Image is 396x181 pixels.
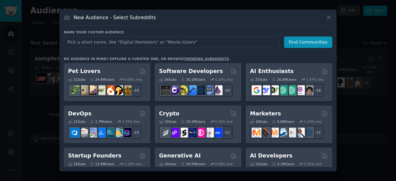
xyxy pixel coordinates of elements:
img: turtle [96,85,105,95]
div: 19 Sub s [159,119,176,124]
img: bigseo [260,128,270,137]
div: 1.47 % /mo [306,77,324,82]
img: MarketingResearch [295,128,305,137]
div: 21 Sub s [68,119,85,124]
input: Pick a short name, like "Digital Marketers" or "Movie-Goers" [64,37,280,48]
img: PlatformEngineers [122,128,131,137]
button: Find Communities [284,37,332,48]
div: 1.19 % /mo [124,162,142,166]
img: ballpython [79,85,88,95]
div: 6.6M Users [272,119,294,124]
img: OpenAIDev [295,85,305,95]
img: Emailmarketing [278,128,287,137]
img: ethfinance [161,128,170,137]
img: AItoolsCatalog [269,85,279,95]
div: + 24 [129,84,142,97]
a: trending subreddits [184,57,229,61]
img: content_marketing [252,128,261,137]
img: reactnative [196,85,205,95]
img: ArtificalIntelligence [304,85,313,95]
div: 15 Sub s [250,162,267,166]
div: 31 Sub s [68,77,85,82]
img: cockatiel [105,85,114,95]
img: csharp [170,85,179,95]
img: chatgpt_promptDesign [278,85,287,95]
img: GoogleGeminiAI [252,85,261,95]
h2: Startup Founders [68,152,121,160]
div: 0.60 % /mo [124,77,142,82]
h2: AI Developers [250,152,292,160]
div: 0.26 % /mo [215,119,233,124]
div: 20.8M Users [272,77,296,82]
div: No audience in mind? Explore a curated one, or browse . [64,57,230,61]
img: DeepSeek [260,85,270,95]
div: + 19 [220,84,233,97]
img: learnjavascript [178,85,188,95]
img: web3 [187,128,196,137]
h3: Name your custom audience [64,30,332,34]
h2: AI Enthusiasts [250,67,294,75]
img: DevOpsLinks [96,128,105,137]
div: 25 Sub s [250,77,267,82]
div: + 12 [220,126,233,139]
img: defiblockchain [196,128,205,137]
img: herpetology [70,85,80,95]
div: 26 Sub s [159,77,176,82]
img: 0xPolygon [170,128,179,137]
img: PetAdvice [113,85,123,95]
img: azuredevops [70,128,80,137]
img: ethstaker [178,128,188,137]
div: 1.24 % /mo [304,119,322,124]
div: 16 Sub s [159,162,176,166]
img: AskMarketing [269,128,279,137]
div: 30.1M Users [181,77,205,82]
h2: Software Developers [159,67,223,75]
img: AskComputerScience [204,85,214,95]
div: 13.9M Users [90,162,114,166]
h2: Pet Lovers [68,67,101,75]
img: chatgpt_prompts_ [286,85,296,95]
div: 4.1M Users [272,162,294,166]
img: OnlineMarketing [304,128,313,137]
img: googleads [286,128,296,137]
h3: New Audience - Select Subreddits [74,14,156,21]
div: + 18 [311,84,324,97]
img: iOSProgramming [187,85,196,95]
img: Docker_DevOps [87,128,97,137]
img: platformengineering [105,128,114,137]
div: 2.35 % /mo [304,162,322,166]
img: CryptoNews [204,128,214,137]
div: + 11 [311,126,324,139]
div: 1.79 % /mo [122,119,140,124]
div: 0.58 % /mo [215,162,233,166]
img: AWS_Certified_Experts [79,128,88,137]
div: 18 Sub s [250,119,267,124]
div: + 14 [129,126,142,139]
div: 1.7M Users [90,119,112,124]
h2: Crypto [159,110,179,118]
img: software [161,85,170,95]
h2: DevOps [68,110,92,118]
h2: Marketers [250,110,281,118]
div: 20.5M Users [181,162,205,166]
img: elixir [213,85,222,95]
div: 16 Sub s [68,162,85,166]
div: 19.2M Users [181,119,205,124]
img: leopardgeckos [87,85,97,95]
img: aws_cdk [113,128,123,137]
div: 0.35 % /mo [215,77,233,82]
img: defi_ [213,128,222,137]
div: 24.4M Users [90,77,114,82]
img: dogbreed [122,85,131,95]
h2: Generative AI [159,152,201,160]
